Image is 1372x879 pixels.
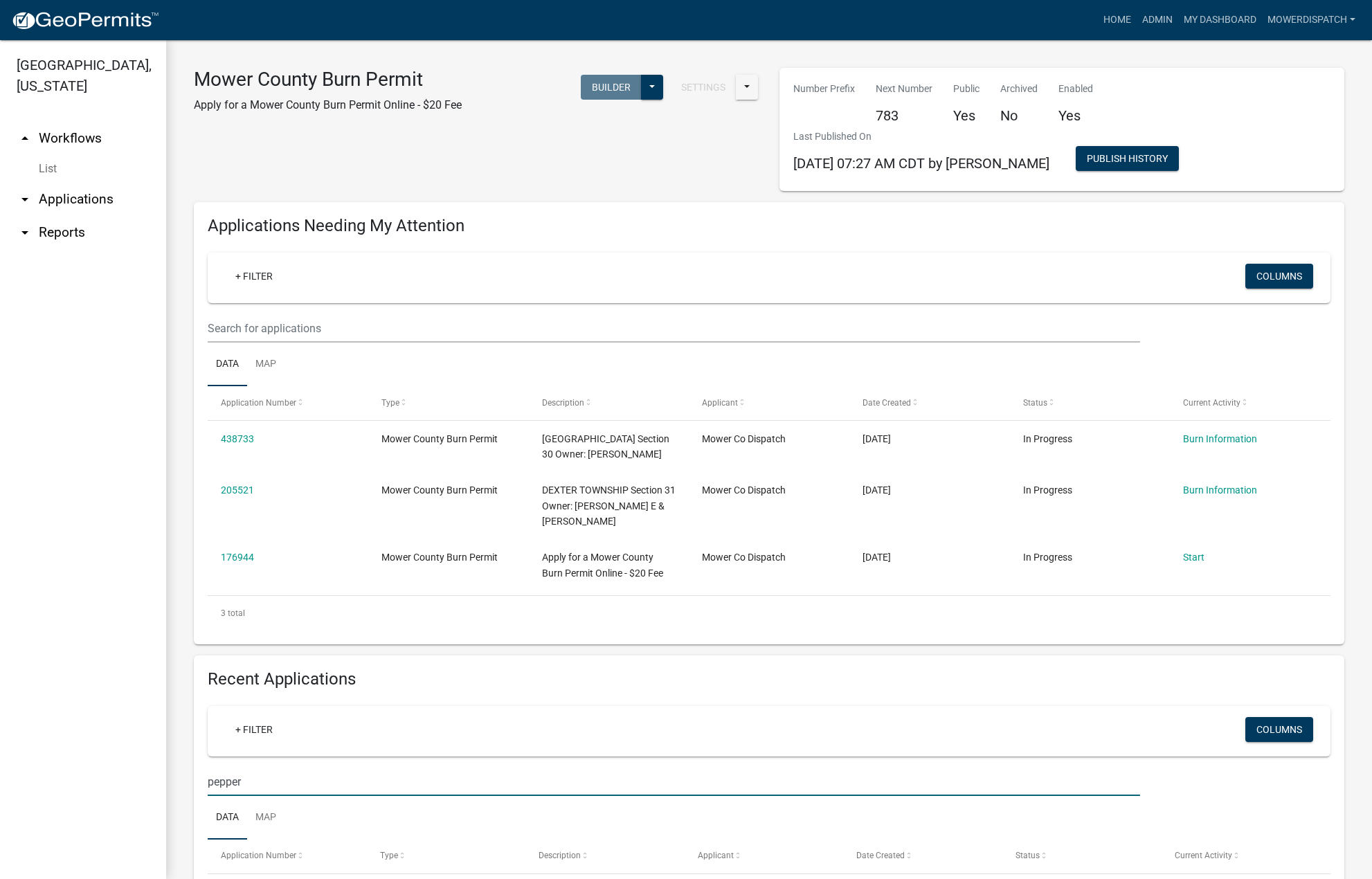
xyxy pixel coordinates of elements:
h5: Yes [1058,107,1093,124]
span: In Progress [1023,433,1072,444]
a: 176944 [221,552,254,563]
input: Search for applications [208,768,1140,796]
a: Map [247,343,285,387]
span: PLEASANT VALLEY TOWNSHIP Section 30 Owner: LECY BENNIE J [542,433,669,460]
button: Settings [670,75,737,100]
span: 09/30/2023 [863,552,891,563]
datatable-header-cell: Description [528,386,689,419]
a: Data [208,343,247,387]
a: Start [1183,552,1204,563]
span: Mower Co Dispatch [702,433,786,444]
datatable-header-cell: Application Number [208,840,367,873]
h3: Mower County Burn Permit [194,68,462,91]
span: Mower County Burn Permit [381,552,498,563]
span: Applicant [702,398,738,408]
span: Mower Co Dispatch [702,552,786,563]
datatable-header-cell: Type [368,386,529,419]
span: Mower County Burn Permit [381,433,498,444]
datatable-header-cell: Date Created [849,386,1010,419]
a: Admin [1137,7,1178,33]
a: Data [208,796,247,840]
a: + Filter [224,264,284,289]
button: Columns [1245,717,1313,742]
div: 3 total [208,596,1330,631]
span: DEXTER TOWNSHIP Section 31 Owner: MERTEN PATRICK E & SHERI M [542,484,676,527]
span: Mower County Burn Permit [381,484,498,496]
i: arrow_drop_up [17,130,33,147]
h4: Recent Applications [208,669,1330,689]
a: MowerDispatch [1262,7,1361,33]
datatable-header-cell: Applicant [689,386,849,419]
p: Public [953,82,980,96]
datatable-header-cell: Status [1010,386,1171,419]
input: Search for applications [208,314,1140,343]
span: Type [381,398,399,408]
datatable-header-cell: Description [525,840,685,873]
span: In Progress [1023,484,1072,496]
span: Apply for a Mower County Burn Permit Online - $20 Fee [542,552,663,579]
span: Application Number [221,851,296,860]
a: 205521 [221,484,254,496]
span: Description [542,398,584,408]
datatable-header-cell: Applicant [685,840,844,873]
span: 06/20/2025 [863,433,891,444]
a: Map [247,796,285,840]
p: Last Published On [793,129,1049,144]
datatable-header-cell: Current Activity [1161,840,1320,873]
h5: No [1000,107,1038,124]
span: Current Activity [1183,398,1240,408]
wm-modal-confirm: Workflow Publish History [1076,154,1179,165]
button: Publish History [1076,146,1179,171]
p: Next Number [876,82,932,96]
datatable-header-cell: Date Created [843,840,1002,873]
i: arrow_drop_down [17,191,33,208]
a: 438733 [221,433,254,444]
span: [DATE] 07:27 AM CDT by [PERSON_NAME] [793,155,1049,172]
p: Number Prefix [793,82,855,96]
span: Date Created [863,398,911,408]
span: Date Created [856,851,905,860]
span: Type [380,851,398,860]
datatable-header-cell: Status [1002,840,1162,873]
button: Columns [1245,264,1313,289]
p: Apply for a Mower County Burn Permit Online - $20 Fee [194,97,462,114]
span: Status [1023,398,1047,408]
span: Applicant [698,851,734,860]
a: Burn Information [1183,484,1257,496]
datatable-header-cell: Current Activity [1170,386,1330,419]
a: Burn Information [1183,433,1257,444]
a: + Filter [224,717,284,742]
p: Archived [1000,82,1038,96]
h5: 783 [876,107,932,124]
span: In Progress [1023,552,1072,563]
span: Description [539,851,581,860]
h4: Applications Needing My Attention [208,216,1330,236]
i: arrow_drop_down [17,224,33,241]
span: Application Number [221,398,296,408]
span: Status [1016,851,1040,860]
p: Enabled [1058,82,1093,96]
h5: Yes [953,107,980,124]
span: Current Activity [1175,851,1232,860]
datatable-header-cell: Application Number [208,386,368,419]
span: 12/27/2023 [863,484,891,496]
a: My Dashboard [1178,7,1262,33]
span: Mower Co Dispatch [702,484,786,496]
a: Home [1098,7,1137,33]
button: Builder [581,75,642,100]
datatable-header-cell: Type [367,840,526,873]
